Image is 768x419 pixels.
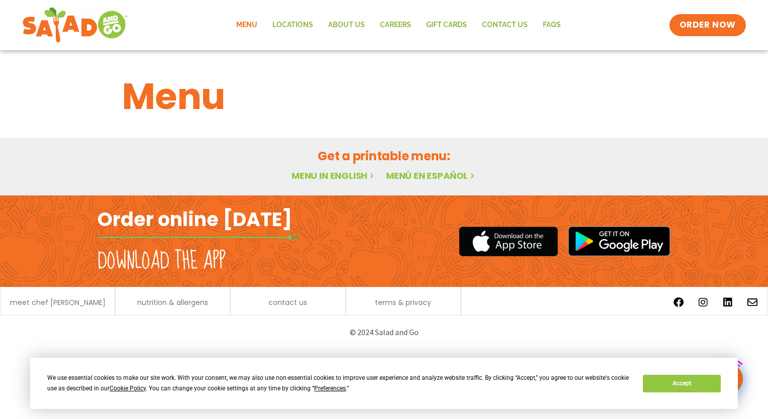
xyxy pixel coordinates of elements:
[265,14,321,37] a: Locations
[229,14,265,37] a: Menu
[372,14,419,37] a: Careers
[30,358,738,409] div: Cookie Consent Prompt
[10,299,106,306] a: meet chef [PERSON_NAME]
[292,169,376,182] a: Menu in English
[375,299,431,306] a: terms & privacy
[568,226,670,256] img: google_play
[474,14,535,37] a: Contact Us
[419,14,474,37] a: GIFT CARDS
[47,373,631,394] div: We use essential cookies to make our site work. With your consent, we may also use non-essential ...
[22,5,128,45] img: new-SAG-logo-768×292
[268,299,307,306] a: contact us
[314,385,346,392] span: Preferences
[459,225,558,258] img: appstore
[98,247,226,275] h2: Download the app
[110,385,146,392] span: Cookie Policy
[122,147,646,165] h2: Get a printable menu:
[535,14,568,37] a: FAQs
[321,14,372,37] a: About Us
[643,375,720,392] button: Accept
[103,326,665,339] p: © 2024 Salad and Go
[229,14,568,37] nav: Menu
[122,69,646,124] h1: Menu
[98,235,299,240] img: fork
[137,299,208,306] a: nutrition & allergens
[98,207,292,232] h2: Order online [DATE]
[669,14,746,36] a: ORDER NOW
[386,169,476,182] a: Menú en español
[680,19,736,31] span: ORDER NOW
